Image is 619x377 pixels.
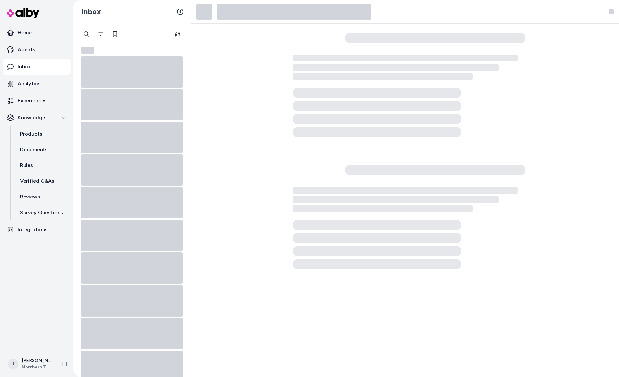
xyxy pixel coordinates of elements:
a: Products [13,126,71,142]
a: Experiences [3,93,71,109]
p: Products [20,130,42,138]
p: Analytics [18,80,41,88]
p: Rules [20,162,33,169]
a: Verified Q&As [13,173,71,189]
a: Home [3,25,71,41]
a: Documents [13,142,71,158]
a: Analytics [3,76,71,92]
a: Inbox [3,59,71,75]
p: [PERSON_NAME] [22,357,51,364]
p: Experiences [18,97,47,105]
a: Survey Questions [13,205,71,220]
p: Agents [18,46,35,54]
p: Integrations [18,226,48,233]
p: Documents [20,146,48,154]
p: Inbox [18,63,31,71]
p: Reviews [20,193,40,201]
button: Knowledge [3,110,71,126]
p: Knowledge [18,114,45,122]
a: Integrations [3,222,71,237]
span: J [8,359,18,369]
img: alby Logo [7,8,39,18]
p: Survey Questions [20,209,63,216]
h2: Inbox [81,7,101,17]
span: Northern Tool [22,364,51,370]
p: Verified Q&As [20,177,54,185]
a: Agents [3,42,71,58]
button: Filter [94,27,107,41]
a: Rules [13,158,71,173]
p: Home [18,29,32,37]
button: J[PERSON_NAME]Northern Tool [4,353,56,374]
a: Reviews [13,189,71,205]
button: Refresh [171,27,184,41]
